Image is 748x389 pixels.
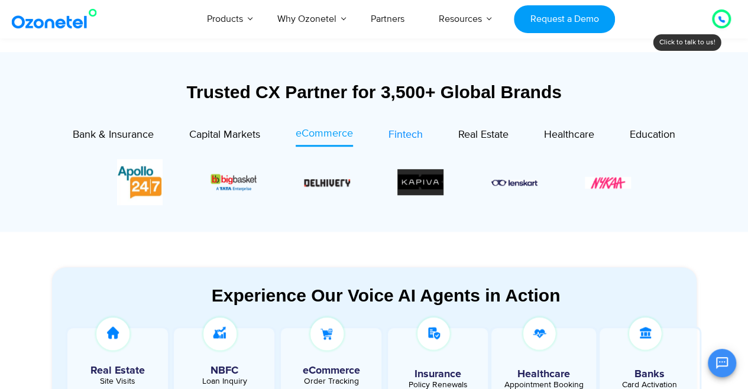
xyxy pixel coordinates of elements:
a: Capital Markets [189,126,260,147]
div: Trusted CX Partner for 3,500+ Global Brands [52,82,697,102]
div: Site Visits [73,377,162,385]
a: eCommerce [296,126,353,147]
div: Policy Renewals [394,381,481,389]
div: Card Activation [605,381,693,389]
a: Fintech [388,126,423,147]
a: Bank & Insurance [73,126,154,147]
span: Education [630,128,675,141]
button: Open chat [708,349,736,377]
h5: Real Estate [73,365,162,376]
a: Request a Demo [514,5,615,33]
h5: eCommerce [287,365,375,376]
div: Experience Our Voice AI Agents in Action [64,285,708,306]
a: Real Estate [458,126,509,147]
div: Order Tracking [287,377,375,385]
div: Image Carousel [117,159,632,205]
span: Bank & Insurance [73,128,154,141]
h5: NBFC [180,365,268,376]
div: Loan Inquiry [180,377,268,385]
h5: Insurance [394,369,481,380]
a: Healthcare [544,126,594,147]
a: Education [630,126,675,147]
span: Real Estate [458,128,509,141]
div: Appointment Booking [500,381,588,389]
span: Healthcare [544,128,594,141]
span: Capital Markets [189,128,260,141]
span: eCommerce [296,127,353,140]
span: Fintech [388,128,423,141]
